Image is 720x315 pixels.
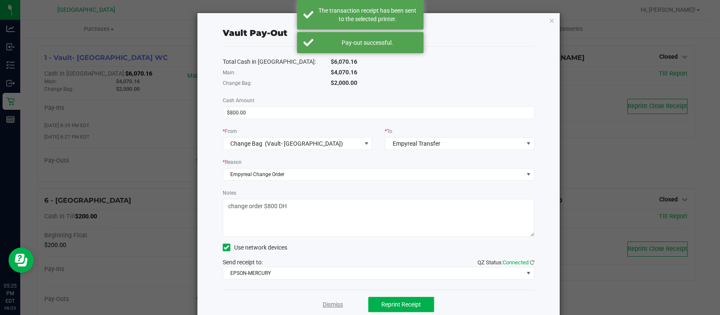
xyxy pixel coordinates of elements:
[223,158,242,166] label: Reason
[318,6,417,23] div: The transaction receipt has been sent to the selected printer.
[223,259,263,266] span: Send receipt to:
[8,247,34,273] iframe: Resource center
[323,300,343,309] a: Dismiss
[223,70,235,76] span: Main:
[477,259,534,266] span: QZ Status:
[503,259,529,266] span: Connected
[223,128,237,135] label: From
[223,267,523,279] span: EPSON-MERCURY
[331,58,357,65] span: $6,070.16
[223,80,252,86] span: Change Bag:
[265,140,343,147] span: (Vault- [GEOGRAPHIC_DATA])
[230,140,262,147] span: Change Bag
[223,98,254,103] span: Cash Amount
[331,69,357,76] span: $4,070.16
[223,243,287,252] label: Use network devices
[368,297,434,312] button: Reprint Receipt
[318,38,417,47] div: Pay-out successful.
[223,58,316,65] span: Total Cash in [GEOGRAPHIC_DATA]:
[223,168,523,180] span: Empyreal Change Order
[331,79,357,86] span: $2,000.00
[393,140,440,147] span: Empyreal Transfer
[381,301,421,308] span: Reprint Receipt
[385,128,392,135] label: To
[223,27,287,39] div: Vault Pay-Out
[223,189,236,197] label: Notes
